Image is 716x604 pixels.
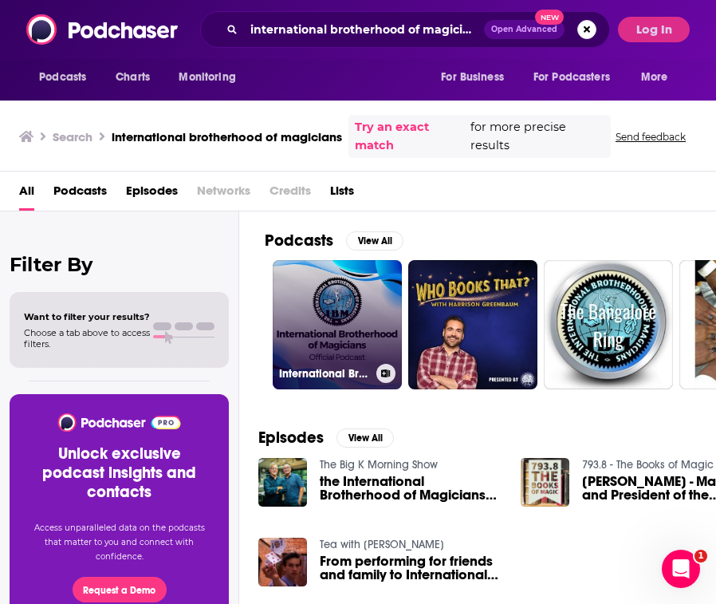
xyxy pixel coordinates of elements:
[179,66,235,89] span: Monitoring
[112,129,342,144] h3: international brotherhood of magicians
[441,66,504,89] span: For Business
[523,62,633,93] button: open menu
[662,550,700,588] iframe: Intercom live chat
[694,550,707,563] span: 1
[29,521,210,564] p: Access unparalleled data on the podcasts that matter to you and connect with confidence.
[320,555,502,582] a: From performing for friends and family to International Brotherhood of Magicians member
[126,178,178,211] a: Episodes
[491,26,557,34] span: Open Advanced
[24,311,150,322] span: Want to filter your results?
[279,367,370,381] h3: International Brotherhood of Magicians Podcast
[630,62,688,93] button: open menu
[346,231,403,251] button: View All
[57,413,182,432] img: Podchaser - Follow, Share and Rate Podcasts
[73,577,167,602] button: Request a Demo
[53,129,92,144] h3: Search
[611,130,690,144] button: Send feedback
[535,10,564,25] span: New
[10,253,229,276] h2: Filter By
[53,178,107,211] a: Podcasts
[200,11,610,48] div: Search podcasts, credits, & more...
[258,428,394,448] a: EpisodesView All
[336,428,394,448] button: View All
[167,62,256,93] button: open menu
[197,178,250,211] span: Networks
[320,538,444,551] a: Tea with Mike
[484,20,565,39] button: Open AdvancedNew
[355,118,467,155] a: Try an exact match
[320,475,502,502] a: the International Brotherhood of Magicians are in Pittsburgh! 🐇🎩
[29,444,210,502] h3: Unlock exclusive podcast insights and contacts
[116,66,150,89] span: Charts
[618,17,690,42] button: Log In
[330,178,354,211] a: Lists
[26,14,179,45] img: Podchaser - Follow, Share and Rate Podcasts
[641,66,668,89] span: More
[19,178,34,211] a: All
[244,17,484,42] input: Search podcasts, credits, & more...
[470,118,604,155] span: for more precise results
[521,458,569,507] img: Alex Zander - Magician and President of the International Brotherhood of Magicians - Burnaby, BC
[320,475,502,502] span: the International Brotherhood of Magicians are in [GEOGRAPHIC_DATA]! 🐇🎩
[258,458,307,507] img: the International Brotherhood of Magicians are in Pittsburgh! 🐇🎩
[320,458,438,472] a: The Big K Morning Show
[273,260,402,389] a: International Brotherhood of Magicians Podcast
[430,62,524,93] button: open menu
[24,327,150,349] span: Choose a tab above to access filters.
[582,458,714,472] a: 793.8 - The Books of Magic
[533,66,610,89] span: For Podcasters
[265,231,403,251] a: PodcastsView All
[265,231,333,251] h2: Podcasts
[105,62,159,93] a: Charts
[258,428,324,448] h2: Episodes
[269,178,311,211] span: Credits
[39,66,86,89] span: Podcasts
[28,62,107,93] button: open menu
[258,538,307,586] img: From performing for friends and family to International Brotherhood of Magicians member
